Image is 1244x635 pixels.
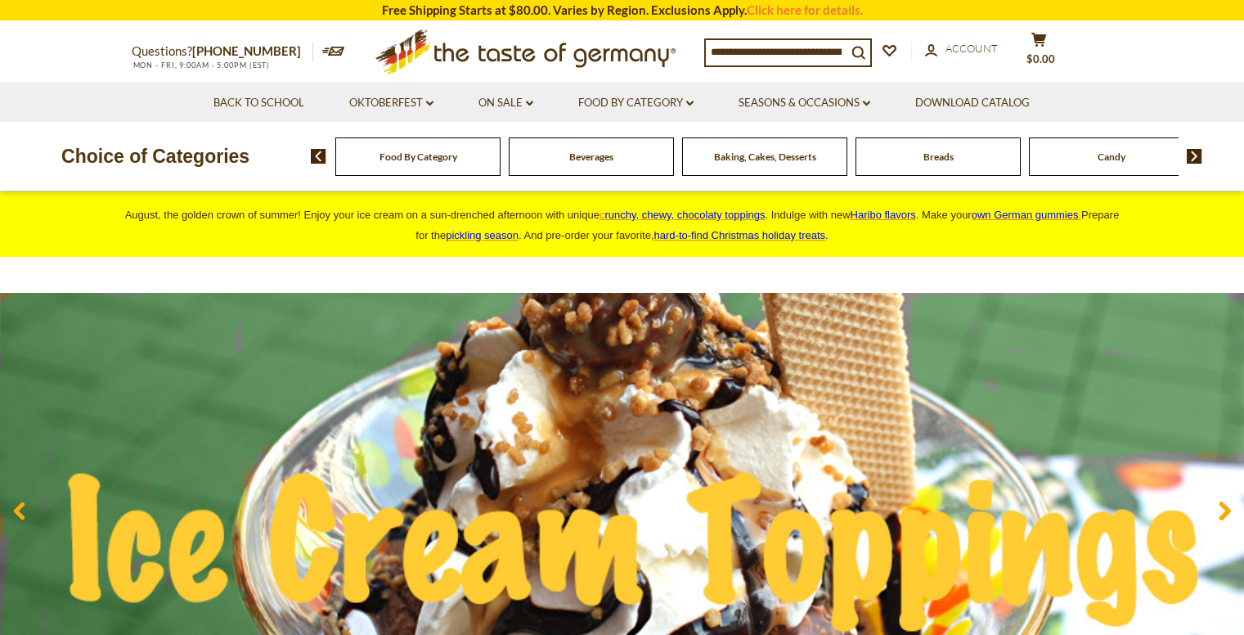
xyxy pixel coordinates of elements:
[132,61,271,70] span: MON - FRI, 9:00AM - 5:00PM (EST)
[446,229,519,241] a: pickling season
[945,42,998,55] span: Account
[1187,149,1202,164] img: next arrow
[747,2,863,17] a: Click here for details.
[714,151,816,163] a: Baking, Cakes, Desserts
[604,209,765,221] span: runchy, chewy, chocolaty toppings
[311,149,326,164] img: previous arrow
[132,41,313,62] p: Questions?
[851,209,916,221] a: Haribo flavors
[478,94,533,112] a: On Sale
[213,94,304,112] a: Back to School
[654,229,829,241] span: .
[600,209,766,221] a: crunchy, chewy, chocolaty toppings
[1098,151,1125,163] a: Candy
[923,151,954,163] a: Breads
[739,94,870,112] a: Seasons & Occasions
[1015,32,1064,73] button: $0.00
[654,229,826,241] a: hard-to-find Christmas holiday treats
[578,94,694,112] a: Food By Category
[972,209,1081,221] a: own German gummies.
[349,94,433,112] a: Oktoberfest
[125,209,1120,241] span: August, the golden crown of summer! Enjoy your ice cream on a sun-drenched afternoon with unique ...
[192,43,301,58] a: [PHONE_NUMBER]
[1026,52,1055,65] span: $0.00
[379,151,457,163] a: Food By Category
[972,209,1079,221] span: own German gummies
[925,40,998,58] a: Account
[915,94,1030,112] a: Download Catalog
[569,151,613,163] a: Beverages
